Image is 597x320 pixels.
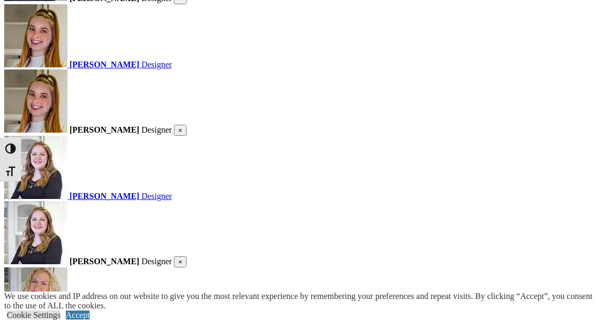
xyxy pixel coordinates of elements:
[70,125,139,134] strong: [PERSON_NAME]
[4,4,593,69] a: closet factory designer Kayla Winter [PERSON_NAME] Designer
[174,256,187,267] button: Close
[178,126,182,134] span: ×
[178,258,182,266] span: ×
[4,69,67,133] img: closet factory designer Kayla Winter
[66,311,90,319] a: Accept
[141,257,172,266] span: Designer
[4,201,67,264] img: closet factory designer Charity-Huston
[174,125,187,136] button: Close
[4,4,67,67] img: closet factory designer Kayla Winter
[7,311,61,319] a: Cookie Settings
[4,136,67,199] img: closet factory designer Charity-Huston
[141,60,172,69] span: Designer
[141,192,172,201] span: Designer
[70,257,139,266] strong: [PERSON_NAME]
[4,136,593,201] a: closet factory designer Charity-Huston [PERSON_NAME] Designer
[70,60,139,69] strong: [PERSON_NAME]
[141,125,172,134] span: Designer
[4,292,597,311] div: We use cookies and IP address on our website to give you the most relevant experience by remember...
[70,192,139,201] strong: [PERSON_NAME]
